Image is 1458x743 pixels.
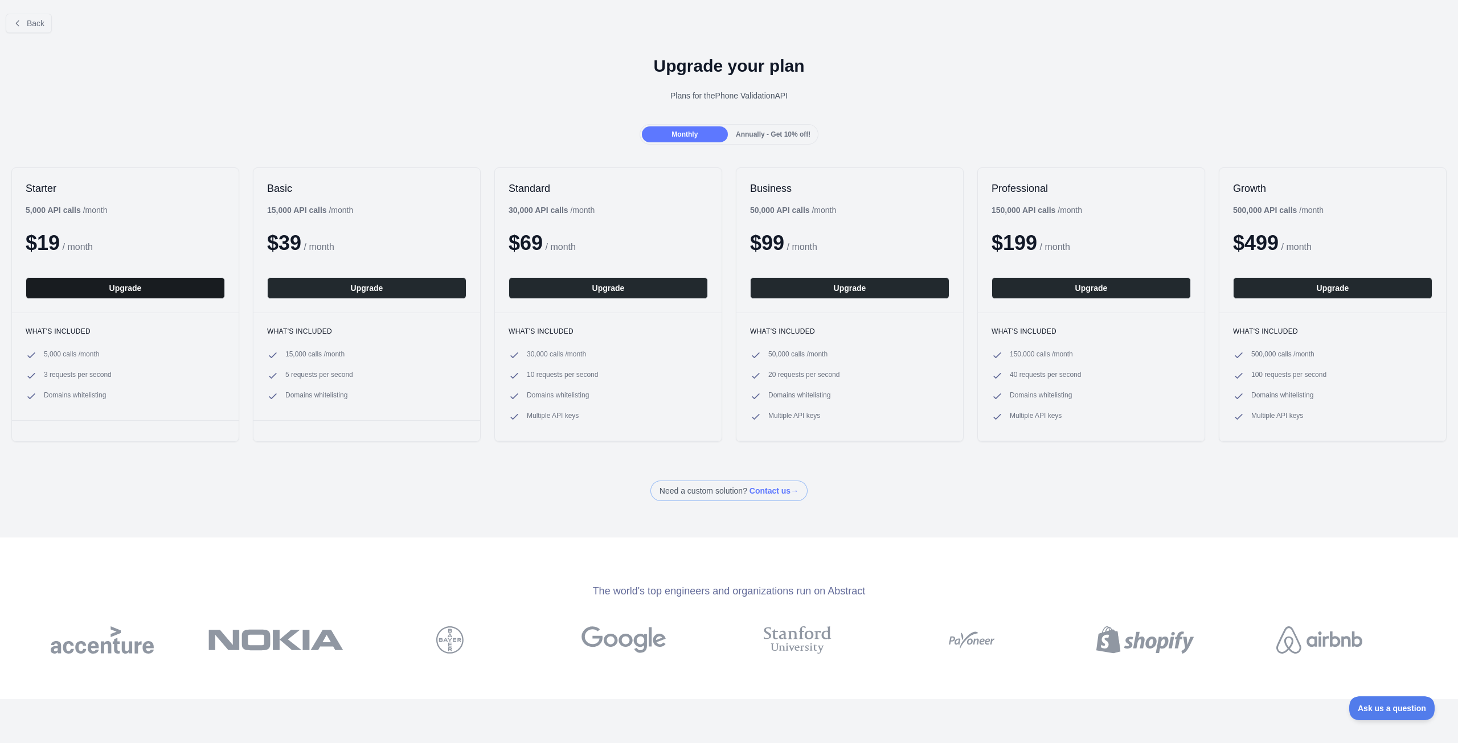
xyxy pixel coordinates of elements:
[992,204,1082,216] div: / month
[750,182,949,195] h2: Business
[992,231,1037,254] span: $ 199
[750,231,784,254] span: $ 99
[750,204,836,216] div: / month
[992,206,1055,215] b: 150,000 API calls
[509,182,708,195] h2: Standard
[992,182,1191,195] h2: Professional
[1349,696,1435,720] iframe: Toggle Customer Support
[750,206,810,215] b: 50,000 API calls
